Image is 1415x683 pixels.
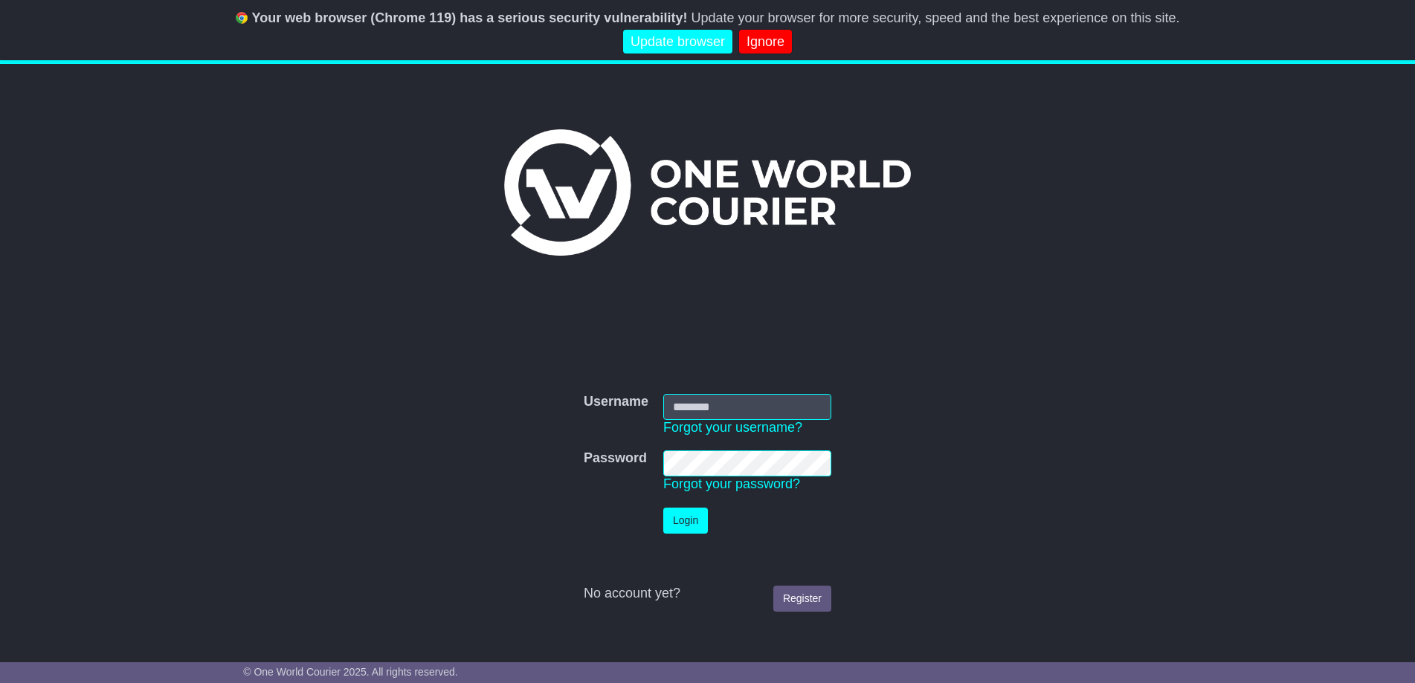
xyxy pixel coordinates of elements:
[584,394,648,410] label: Username
[739,30,792,54] a: Ignore
[663,476,800,491] a: Forgot your password?
[243,666,458,678] span: © One World Courier 2025. All rights reserved.
[691,10,1179,25] span: Update your browser for more security, speed and the best experience on this site.
[663,508,708,534] button: Login
[504,129,910,256] img: One World
[773,586,831,612] a: Register
[663,420,802,435] a: Forgot your username?
[252,10,688,25] b: Your web browser (Chrome 119) has a serious security vulnerability!
[623,30,732,54] a: Update browser
[584,586,831,602] div: No account yet?
[584,450,647,467] label: Password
